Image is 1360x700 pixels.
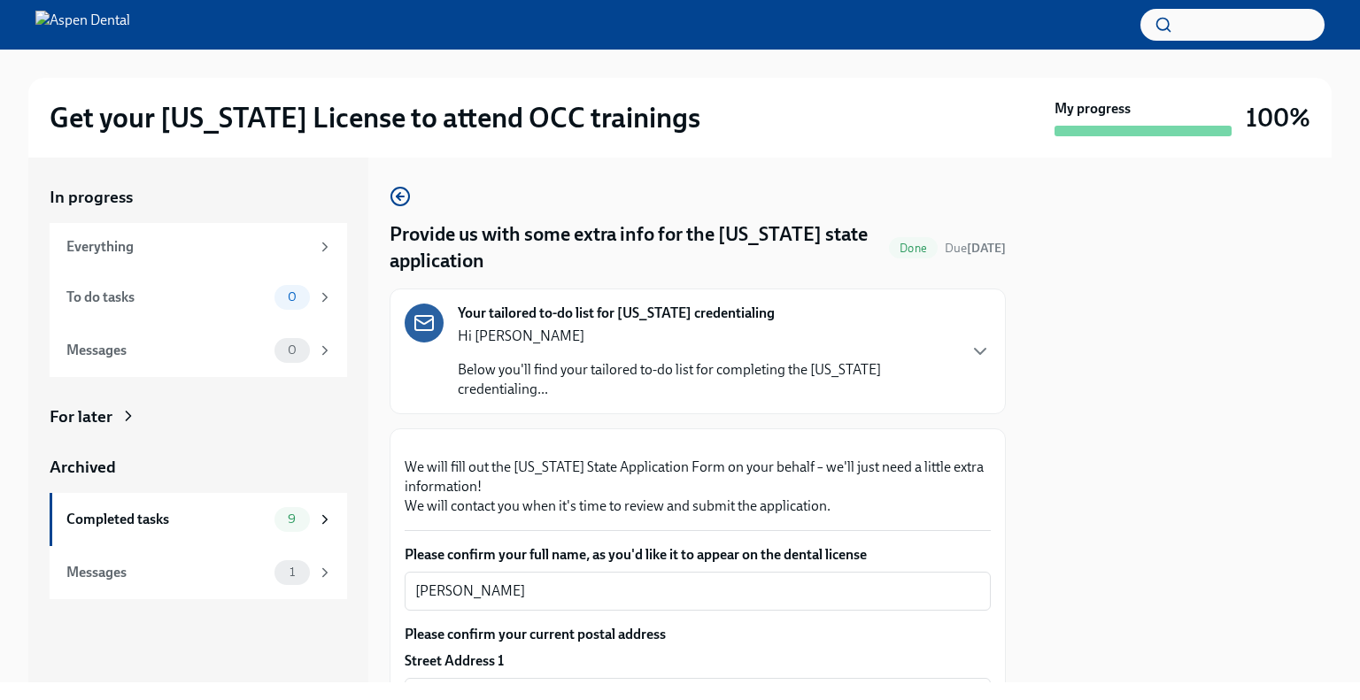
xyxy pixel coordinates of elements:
span: Due [945,241,1006,256]
a: Everything [50,223,347,271]
div: Completed tasks [66,510,267,529]
a: Completed tasks9 [50,493,347,546]
label: Please confirm your full name, as you'd like it to appear on the dental license [405,545,991,565]
label: Please confirm your current postal address [405,625,991,644]
div: Messages [66,341,267,360]
label: Street Address 1 [405,651,504,671]
strong: Your tailored to-do list for [US_STATE] credentialing [458,304,775,323]
a: In progress [50,186,347,209]
p: We will fill out the [US_STATE] State Application Form on your behalf – we'll just need a little ... [405,458,991,516]
a: For later [50,405,347,428]
a: Messages0 [50,324,347,377]
div: Everything [66,237,310,257]
p: Below you'll find your tailored to-do list for completing the [US_STATE] credentialing... [458,360,955,399]
span: Done [889,242,938,255]
span: March 4th, 2025 08:00 [945,240,1006,257]
img: Aspen Dental [35,11,130,39]
span: 0 [277,343,307,357]
h2: Get your [US_STATE] License to attend OCC trainings [50,100,700,135]
div: To do tasks [66,288,267,307]
span: 9 [277,512,306,526]
h4: Provide us with some extra info for the [US_STATE] state application [390,221,882,274]
div: Messages [66,563,267,582]
p: Hi [PERSON_NAME] [458,327,955,346]
strong: My progress [1055,99,1131,119]
span: 1 [279,565,305,579]
a: To do tasks0 [50,271,347,324]
div: For later [50,405,112,428]
span: 0 [277,290,307,304]
textarea: [PERSON_NAME] [415,581,980,602]
a: Messages1 [50,546,347,599]
a: Archived [50,456,347,479]
h3: 100% [1246,102,1310,134]
strong: [DATE] [967,241,1006,256]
